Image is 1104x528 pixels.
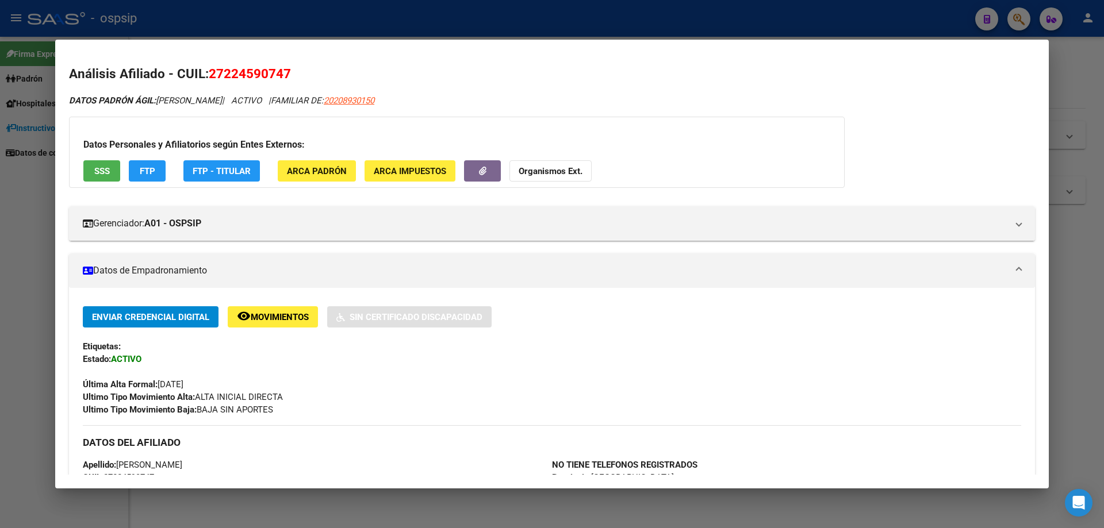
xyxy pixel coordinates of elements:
[83,436,1021,449] h3: DATOS DEL AFILIADO
[83,138,830,152] h3: Datos Personales y Afiliatorios según Entes Externos:
[83,217,1007,230] mat-panel-title: Gerenciador:
[509,160,592,182] button: Organismos Ext.
[552,460,697,470] strong: NO TIENE TELEFONOS REGISTRADOS
[69,95,222,106] span: [PERSON_NAME]
[69,95,374,106] i: | ACTIVO |
[144,217,201,230] strong: A01 - OSPSIP
[94,166,110,176] span: SSS
[83,472,103,483] strong: CUIL:
[140,166,155,176] span: FTP
[552,472,591,483] strong: Provincia:
[374,166,446,176] span: ARCA Impuestos
[69,64,1035,84] h2: Análisis Afiliado - CUIL:
[69,95,156,106] strong: DATOS PADRÓN ÁGIL:
[552,472,674,483] span: [GEOGRAPHIC_DATA]
[271,95,374,106] span: FAMILIAR DE:
[129,160,166,182] button: FTP
[350,312,482,322] span: Sin Certificado Discapacidad
[83,460,116,470] strong: Apellido:
[83,306,218,327] button: Enviar Credencial Digital
[83,354,111,364] strong: Estado:
[251,312,309,322] span: Movimientos
[183,160,260,182] button: FTP - Titular
[69,206,1035,241] mat-expansion-panel-header: Gerenciador:A01 - OSPSIP
[278,160,356,182] button: ARCA Padrón
[193,166,251,176] span: FTP - Titular
[69,253,1035,288] mat-expansion-panel-header: Datos de Empadronamiento
[1065,489,1092,517] div: Open Intercom Messenger
[83,460,182,470] span: [PERSON_NAME]
[519,166,582,176] strong: Organismos Ext.
[327,306,492,327] button: Sin Certificado Discapacidad
[83,160,120,182] button: SSS
[83,341,121,352] strong: Etiquetas:
[83,379,183,390] span: [DATE]
[83,472,154,483] span: 27224590747
[209,66,291,81] span: 27224590747
[83,404,273,415] span: BAJA SIN APORTES
[83,264,1007,278] mat-panel-title: Datos de Empadronamiento
[83,392,283,402] span: ALTA INICIAL DIRECTA
[324,95,374,106] span: 20208930150
[83,404,197,415] strong: Ultimo Tipo Movimiento Baja:
[83,392,195,402] strong: Ultimo Tipo Movimiento Alta:
[365,160,455,182] button: ARCA Impuestos
[287,166,347,176] span: ARCA Padrón
[83,379,158,390] strong: Última Alta Formal:
[92,312,209,322] span: Enviar Credencial Digital
[111,354,141,364] strong: ACTIVO
[237,309,251,323] mat-icon: remove_red_eye
[228,306,318,327] button: Movimientos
